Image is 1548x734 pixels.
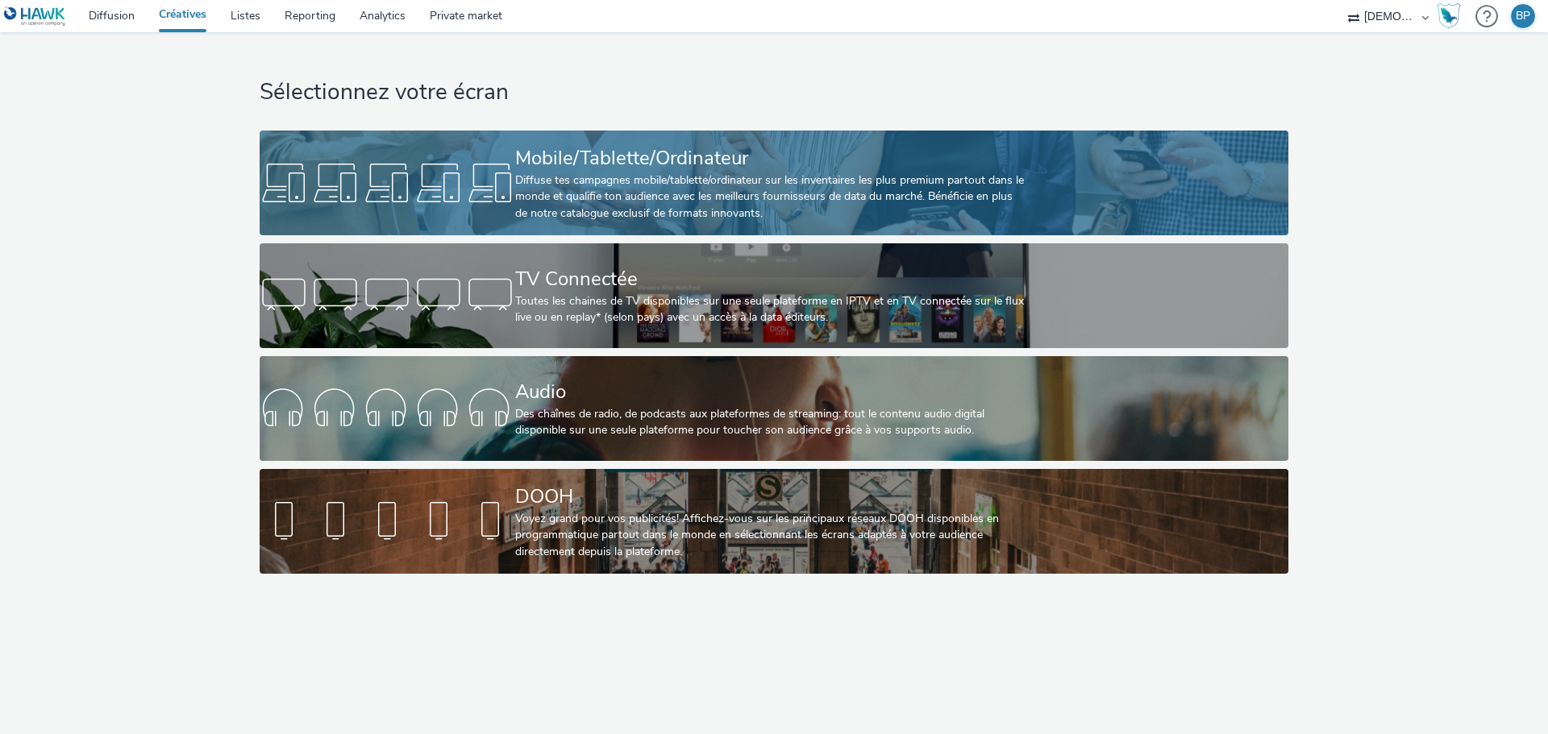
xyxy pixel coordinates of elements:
a: Mobile/Tablette/OrdinateurDiffuse tes campagnes mobile/tablette/ordinateur sur les inventaires le... [260,131,1288,235]
img: undefined Logo [4,6,66,27]
img: Hawk Academy [1437,3,1461,29]
a: Hawk Academy [1437,3,1467,29]
a: DOOHVoyez grand pour vos publicités! Affichez-vous sur les principaux réseaux DOOH disponibles en... [260,469,1288,574]
div: Des chaînes de radio, de podcasts aux plateformes de streaming: tout le contenu audio digital dis... [515,406,1026,439]
div: Mobile/Tablette/Ordinateur [515,144,1026,172]
div: Audio [515,378,1026,406]
h1: Sélectionnez votre écran [260,77,1288,108]
a: TV ConnectéeToutes les chaines de TV disponibles sur une seule plateforme en IPTV et en TV connec... [260,243,1288,348]
div: Voyez grand pour vos publicités! Affichez-vous sur les principaux réseaux DOOH disponibles en pro... [515,511,1026,560]
div: Toutes les chaines de TV disponibles sur une seule plateforme en IPTV et en TV connectée sur le f... [515,293,1026,326]
div: TV Connectée [515,265,1026,293]
div: Diffuse tes campagnes mobile/tablette/ordinateur sur les inventaires les plus premium partout dan... [515,172,1026,222]
div: BP [1516,4,1530,28]
a: AudioDes chaînes de radio, de podcasts aux plateformes de streaming: tout le contenu audio digita... [260,356,1288,461]
div: DOOH [515,483,1026,511]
